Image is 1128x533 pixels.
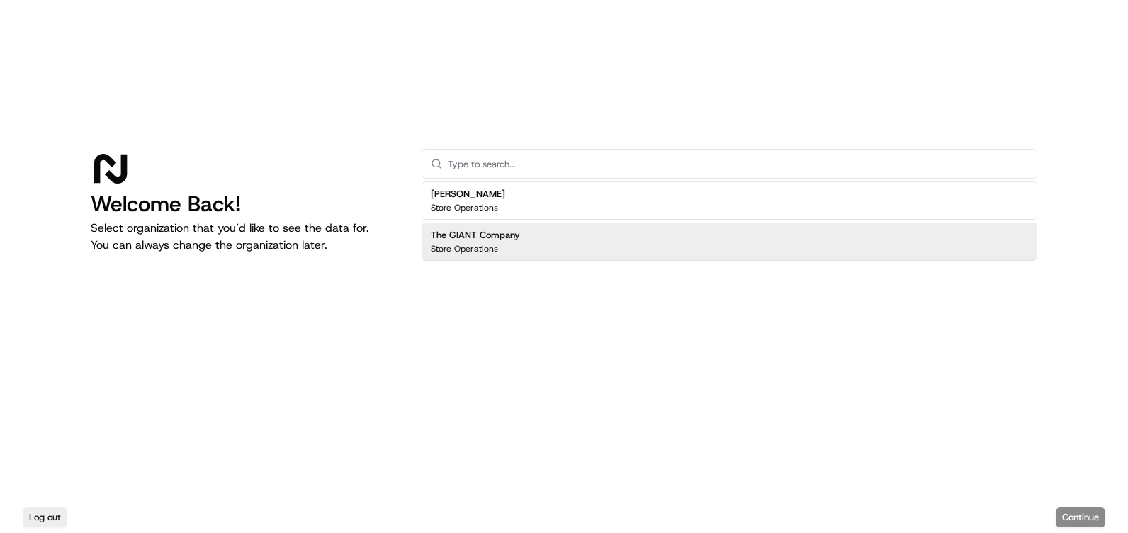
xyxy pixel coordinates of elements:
[431,243,498,254] p: Store Operations
[91,220,399,254] p: Select organization that you’d like to see the data for. You can always change the organization l...
[422,179,1037,264] div: Suggestions
[91,191,399,217] h1: Welcome Back!
[431,202,498,213] p: Store Operations
[431,229,520,242] h2: The GIANT Company
[431,188,505,201] h2: [PERSON_NAME]
[448,150,1028,178] input: Type to search...
[23,507,67,527] button: Log out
